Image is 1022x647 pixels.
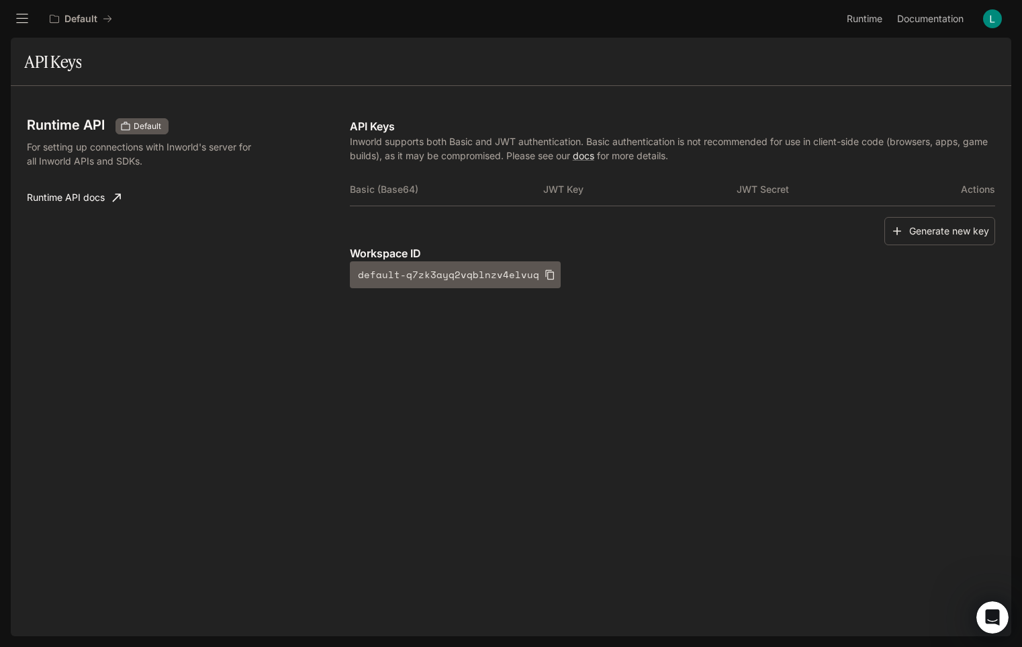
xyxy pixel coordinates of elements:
[27,118,105,132] h3: Runtime API
[115,118,169,134] div: These keys will apply to your current workspace only
[24,48,81,75] h1: API Keys
[884,217,995,246] button: Generate new key
[21,184,126,211] a: Runtime API docs
[983,9,1002,28] img: User avatar
[573,150,594,161] a: docs
[897,11,964,28] span: Documentation
[976,601,1009,634] iframe: Intercom live chat
[350,134,995,163] p: Inworld supports both Basic and JWT authentication. Basic authentication is not recommended for u...
[543,173,737,206] th: JWT Key
[350,245,995,261] p: Workspace ID
[892,5,974,32] a: Documentation
[350,173,543,206] th: Basic (Base64)
[350,261,561,288] button: default-q7zk3ayq2vqblnzv4elvuq
[128,120,167,132] span: Default
[27,140,261,168] p: For setting up connections with Inworld's server for all Inworld APIs and SDKs.
[979,5,1006,32] button: User avatar
[841,5,890,32] a: Runtime
[44,5,118,32] button: All workspaces
[931,173,995,206] th: Actions
[737,173,930,206] th: JWT Secret
[847,11,882,28] span: Runtime
[10,7,34,31] button: open drawer
[64,13,97,25] p: Default
[350,118,995,134] p: API Keys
